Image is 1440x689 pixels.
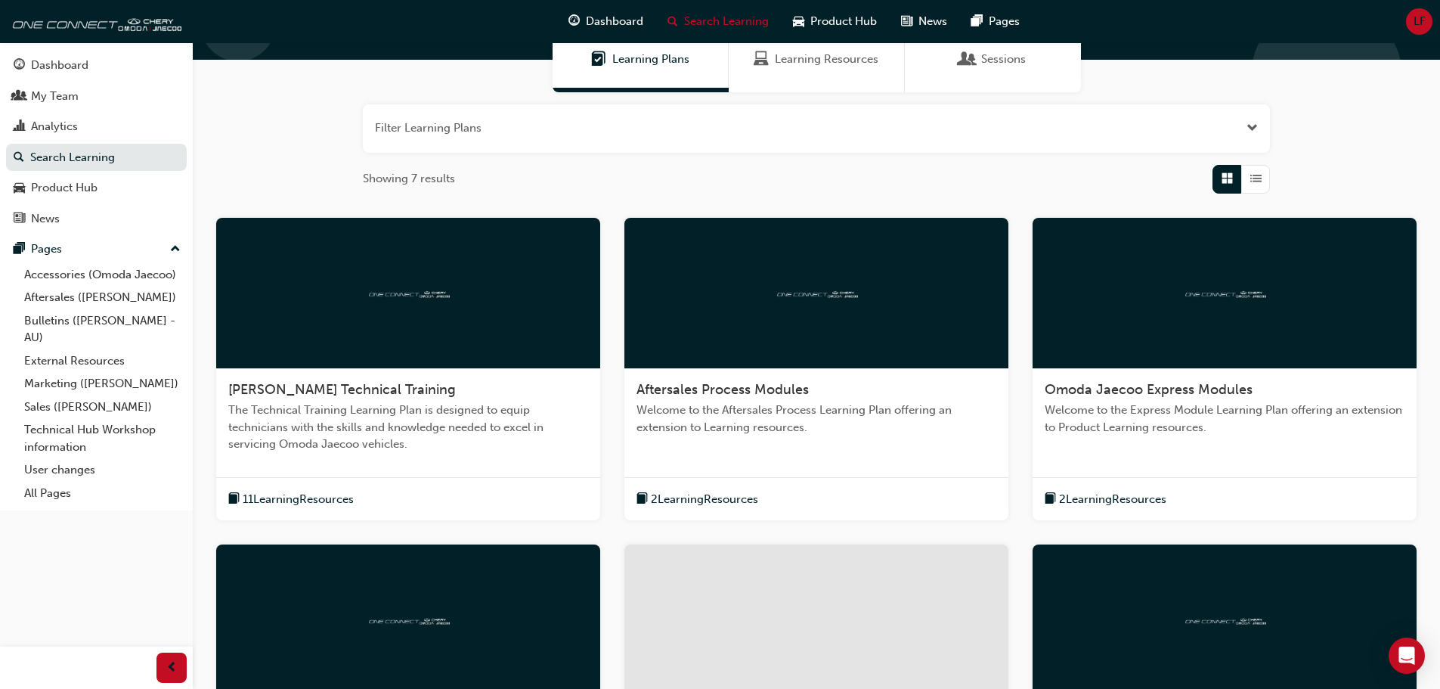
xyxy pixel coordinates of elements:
a: Aftersales ([PERSON_NAME]) [18,286,187,309]
img: oneconnect [367,613,450,627]
a: car-iconProduct Hub [781,6,889,37]
div: Product Hub [31,179,98,197]
span: [PERSON_NAME] Technical Training [228,381,456,398]
a: Learning PlansLearning Plans [553,26,729,92]
div: Open Intercom Messenger [1389,638,1425,674]
span: The Technical Training Learning Plan is designed to equip technicians with the skills and knowled... [228,402,588,453]
img: oneconnect [775,285,858,299]
button: book-icon2LearningResources [636,490,758,509]
span: guage-icon [14,59,25,73]
span: Pages [989,13,1020,30]
a: Dashboard [6,51,187,79]
span: book-icon [1045,490,1056,509]
a: Analytics [6,113,187,141]
a: Product Hub [6,174,187,202]
span: Sessions [960,51,975,68]
a: Search Learning [6,144,187,172]
span: news-icon [14,213,25,226]
a: External Resources [18,349,187,373]
a: guage-iconDashboard [556,6,655,37]
span: car-icon [793,12,804,31]
span: prev-icon [166,659,178,678]
img: oneconnect [1183,613,1266,627]
div: Analytics [31,118,78,135]
span: people-icon [14,90,25,104]
button: book-icon2LearningResources [1045,490,1166,509]
a: My Team [6,82,187,110]
span: 2 Learning Resources [651,491,758,508]
a: search-iconSearch Learning [655,6,781,37]
a: Accessories (Omoda Jaecoo) [18,263,187,287]
span: book-icon [636,490,648,509]
span: Welcome to the Express Module Learning Plan offering an extension to Product Learning resources. [1045,402,1404,436]
button: Pages [6,235,187,263]
img: oneconnect [8,6,181,36]
span: search-icon [667,12,678,31]
a: All Pages [18,482,187,505]
span: guage-icon [568,12,580,31]
span: news-icon [901,12,912,31]
a: User changes [18,458,187,482]
a: news-iconNews [889,6,959,37]
span: search-icon [14,151,24,165]
span: Product Hub [810,13,877,30]
div: My Team [31,88,79,105]
img: oneconnect [367,285,450,299]
span: pages-icon [14,243,25,256]
div: Pages [31,241,62,258]
span: Aftersales Process Modules [636,381,809,398]
span: 11 Learning Resources [243,491,354,508]
a: Marketing ([PERSON_NAME]) [18,372,187,396]
button: book-icon11LearningResources [228,490,354,509]
a: SessionsSessions [905,26,1081,92]
span: Sessions [981,51,1026,68]
span: Welcome to the Aftersales Process Learning Plan offering an extension to Learning resources. [636,402,996,436]
span: Learning Plans [612,51,689,68]
div: Dashboard [31,57,88,74]
span: Learning Plans [591,51,606,68]
img: oneconnect [1183,285,1266,299]
div: News [31,210,60,228]
a: Sales ([PERSON_NAME]) [18,396,187,419]
button: Open the filter [1246,119,1258,137]
a: pages-iconPages [959,6,1032,37]
span: Dashboard [586,13,643,30]
span: List [1250,170,1262,188]
button: LF [1406,8,1432,35]
span: News [918,13,947,30]
button: DashboardMy TeamAnalyticsSearch LearningProduct HubNews [6,48,187,235]
span: car-icon [14,182,25,195]
a: Technical Hub Workshop information [18,418,187,458]
a: oneconnectAftersales Process ModulesWelcome to the Aftersales Process Learning Plan offering an e... [624,218,1008,521]
span: Showing 7 results [363,170,455,188]
span: Search Learning [684,13,769,30]
span: up-icon [170,240,181,259]
a: News [6,205,187,233]
a: oneconnect[PERSON_NAME] Technical TrainingThe Technical Training Learning Plan is designed to equ... [216,218,600,521]
span: Learning Resources [754,51,769,68]
span: book-icon [228,490,240,509]
a: oneconnectOmoda Jaecoo Express ModulesWelcome to the Express Module Learning Plan offering an ext... [1033,218,1417,521]
span: pages-icon [971,12,983,31]
span: LF [1414,13,1426,30]
a: Bulletins ([PERSON_NAME] - AU) [18,309,187,349]
span: chart-icon [14,120,25,134]
span: Learning Resources [775,51,878,68]
span: Grid [1222,170,1233,188]
a: Learning ResourcesLearning Resources [729,26,905,92]
span: 2 Learning Resources [1059,491,1166,508]
span: Omoda Jaecoo Express Modules [1045,381,1253,398]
